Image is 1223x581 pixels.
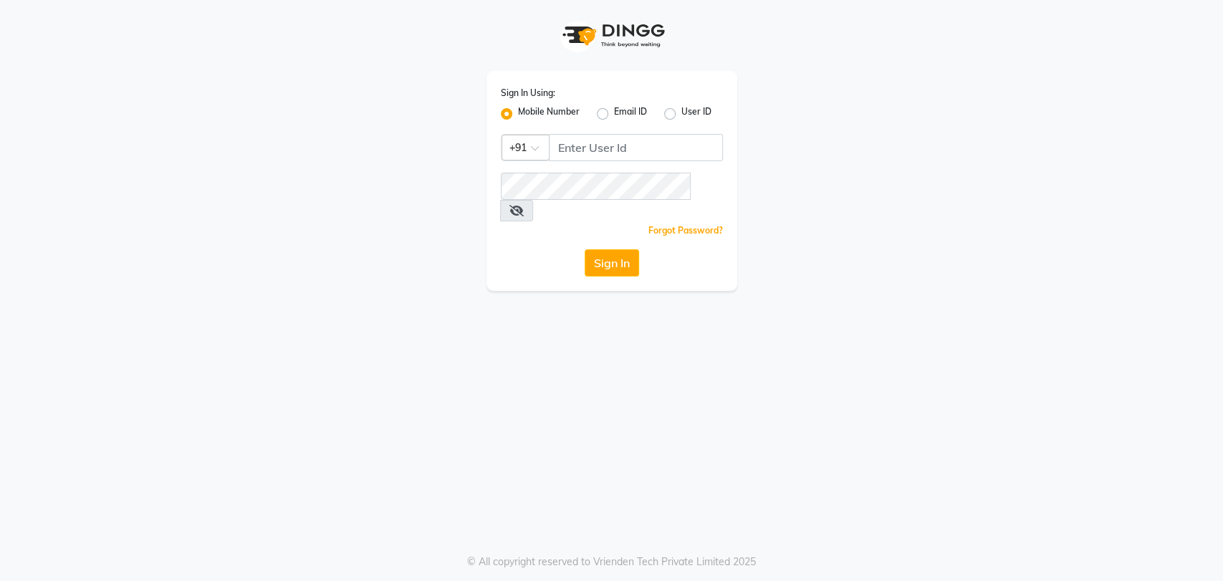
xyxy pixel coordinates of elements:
[555,14,669,57] img: logo1.svg
[681,105,711,123] label: User ID
[501,173,691,200] input: Username
[614,105,647,123] label: Email ID
[648,225,723,236] a: Forgot Password?
[585,249,639,277] button: Sign In
[501,87,555,100] label: Sign In Using:
[549,134,723,161] input: Username
[518,105,580,123] label: Mobile Number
